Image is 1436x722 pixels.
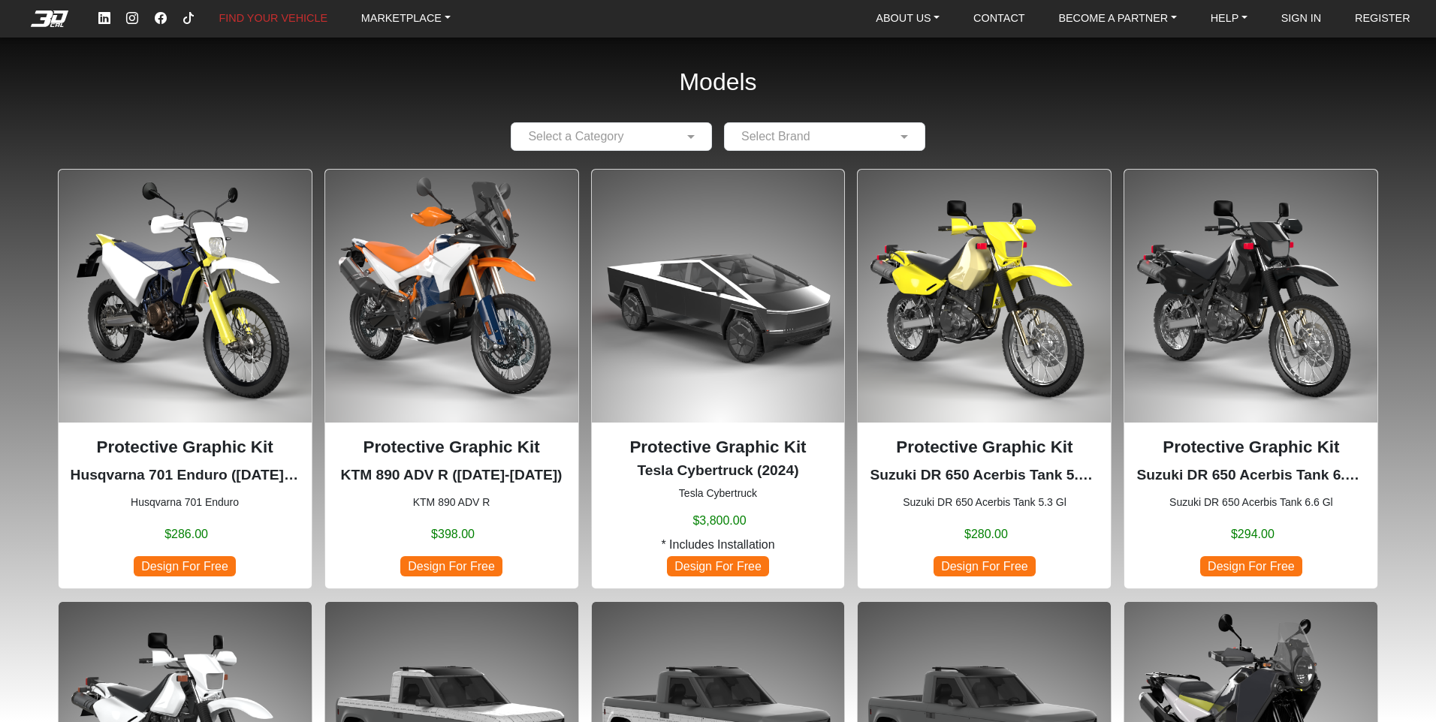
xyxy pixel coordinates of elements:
a: REGISTER [1349,7,1416,30]
a: FIND YOUR VEHICLE [213,7,333,30]
div: Suzuki DR 650 Acerbis Tank 5.3 Gl [857,169,1112,589]
div: KTM 890 ADV R [324,169,579,589]
img: DR 650Acerbis Tank 6.6 Gl1996-2024 [1124,170,1377,423]
a: ABOUT US [870,7,946,30]
a: MARKETPLACE [355,7,457,30]
div: Suzuki DR 650 Acerbis Tank 6.6 Gl [1124,169,1378,589]
p: Protective Graphic Kit [71,435,300,460]
p: Protective Graphic Kit [337,435,566,460]
a: CONTACT [967,7,1030,30]
small: Suzuki DR 650 Acerbis Tank 6.6 Gl [1136,495,1365,510]
span: Design For Free [934,556,1036,576]
small: Tesla Cybertruck [604,486,833,501]
h2: Models [679,48,756,116]
span: $398.00 [431,525,475,543]
span: * Includes Installation [661,536,774,554]
img: Cybertrucknull2024 [592,170,845,423]
div: Husqvarna 701 Enduro [58,169,312,589]
small: Suzuki DR 650 Acerbis Tank 5.3 Gl [870,495,1099,510]
p: Protective Graphic Kit [604,435,833,460]
span: Design For Free [134,556,236,576]
p: KTM 890 ADV R (2023-2025) [337,465,566,486]
p: Husqvarna 701 Enduro (2016-2024) [71,465,300,486]
p: Tesla Cybertruck (2024) [604,460,833,482]
img: 890 ADV R null2023-2025 [325,170,578,423]
p: Protective Graphic Kit [1136,435,1365,460]
span: $3,800.00 [692,512,746,530]
p: Suzuki DR 650 Acerbis Tank 5.3 Gl (1996-2024) [870,465,1099,486]
p: Protective Graphic Kit [870,435,1099,460]
span: Design For Free [667,556,769,576]
a: BECOME A PARTNER [1052,7,1182,30]
img: DR 650Acerbis Tank 5.3 Gl1996-2024 [858,170,1111,423]
div: Tesla Cybertruck [591,169,846,589]
span: $280.00 [964,525,1008,543]
a: HELP [1205,7,1253,30]
small: Husqvarna 701 Enduro [71,495,300,510]
small: KTM 890 ADV R [337,495,566,510]
span: $294.00 [1231,525,1275,543]
a: SIGN IN [1275,7,1328,30]
span: Design For Free [400,556,502,576]
span: $286.00 [164,525,208,543]
span: Design For Free [1200,556,1302,576]
p: Suzuki DR 650 Acerbis Tank 6.6 Gl (1996-2024) [1136,465,1365,486]
img: 701 Enduronull2016-2024 [59,170,312,423]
